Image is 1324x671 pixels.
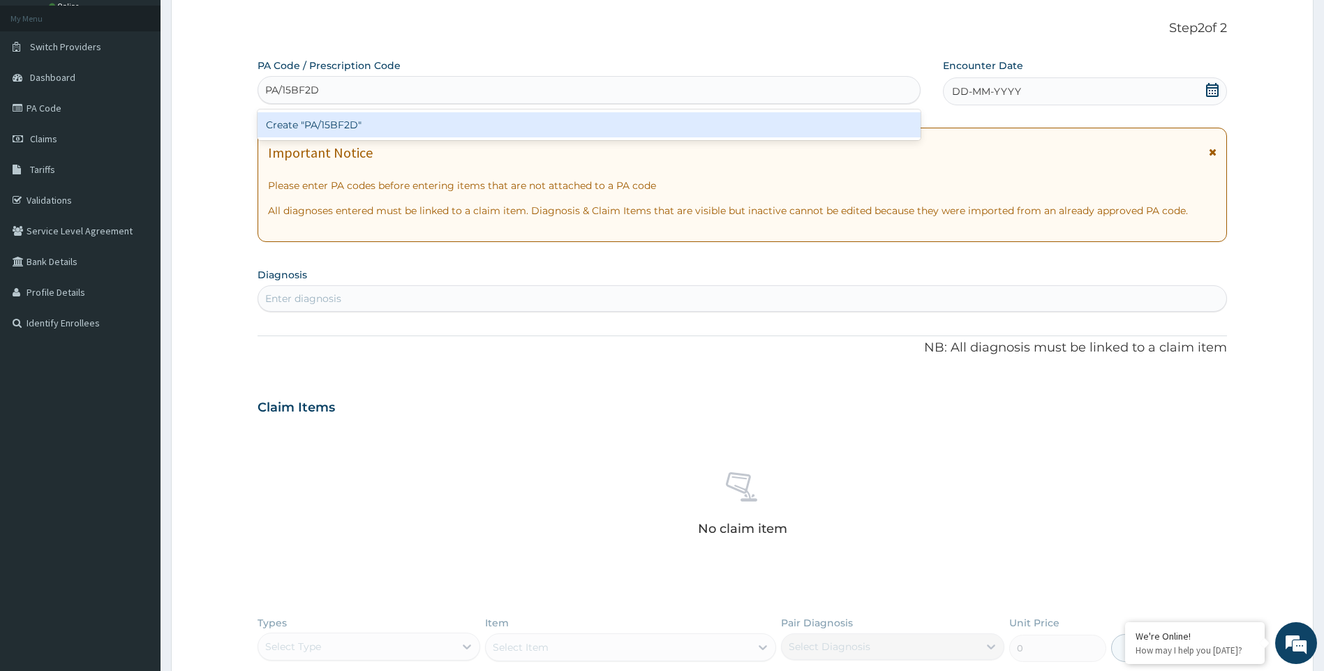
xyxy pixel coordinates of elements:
span: We're online! [81,176,193,317]
div: We're Online! [1136,630,1254,642]
p: Please enter PA codes before entering items that are not attached to a PA code [268,179,1217,193]
h1: Important Notice [268,145,373,160]
p: No claim item [698,522,787,536]
textarea: Type your message and hit 'Enter' [7,381,266,430]
label: Diagnosis [258,268,307,282]
span: Switch Providers [30,40,101,53]
span: Claims [30,133,57,145]
span: DD-MM-YYYY [952,84,1021,98]
a: Online [49,1,82,11]
div: Enter diagnosis [265,292,341,306]
label: PA Code / Prescription Code [258,59,401,73]
h3: Claim Items [258,400,335,416]
span: Tariffs [30,163,55,176]
label: Encounter Date [943,59,1023,73]
div: Minimize live chat window [229,7,262,40]
div: Create "PA/15BF2D" [258,112,921,137]
img: d_794563401_company_1708531726252_794563401 [26,70,57,105]
div: Chat with us now [73,78,235,96]
p: Step 2 of 2 [258,21,1228,36]
p: NB: All diagnosis must be linked to a claim item [258,339,1228,357]
p: How may I help you today? [1136,644,1254,656]
span: Dashboard [30,71,75,84]
p: All diagnoses entered must be linked to a claim item. Diagnosis & Claim Items that are visible bu... [268,204,1217,218]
